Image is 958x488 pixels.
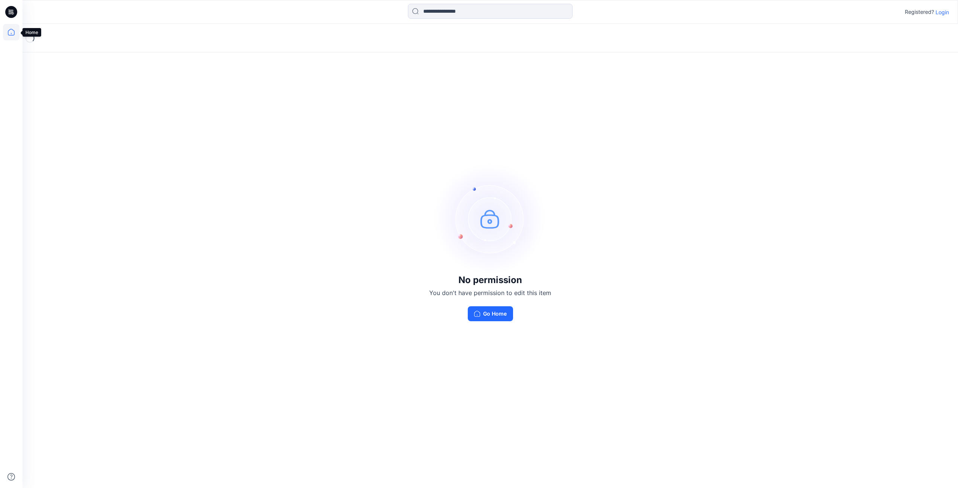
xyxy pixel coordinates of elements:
[468,306,513,321] button: Go Home
[936,8,949,16] p: Login
[434,163,546,275] img: no-perm.svg
[429,288,551,297] p: You don't have permission to edit this item
[905,7,934,16] p: Registered?
[429,275,551,285] h3: No permission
